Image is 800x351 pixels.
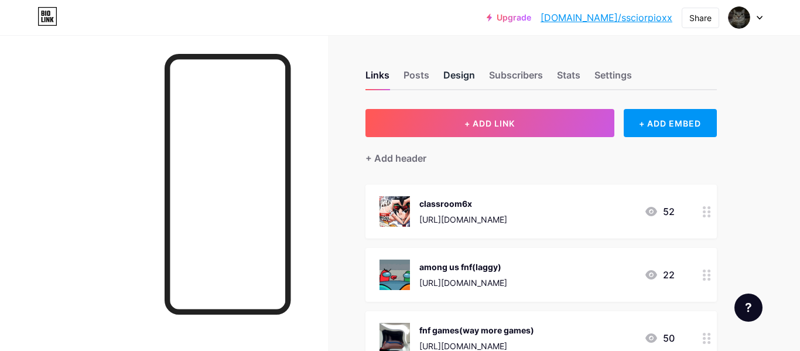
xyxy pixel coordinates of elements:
div: 50 [644,331,675,345]
div: fnf games(way more games) [419,324,534,336]
img: ssciorpioxx [728,6,750,29]
div: + Add header [365,151,426,165]
img: classroom6x [380,196,410,227]
div: [URL][DOMAIN_NAME] [419,277,507,289]
div: Links [365,68,389,89]
div: 52 [644,205,675,219]
div: Design [443,68,475,89]
a: [DOMAIN_NAME]/ssciorpioxx [541,11,672,25]
img: among us fnf(laggy) [380,260,410,290]
div: Share [689,12,712,24]
div: Settings [594,68,632,89]
div: Subscribers [489,68,543,89]
div: Posts [404,68,429,89]
div: + ADD EMBED [624,109,717,137]
button: + ADD LINK [365,109,614,137]
span: + ADD LINK [464,118,515,128]
a: Upgrade [487,13,531,22]
div: classroom6x [419,197,507,210]
div: 22 [644,268,675,282]
div: [URL][DOMAIN_NAME] [419,213,507,226]
div: Stats [557,68,580,89]
div: among us fnf(laggy) [419,261,507,273]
